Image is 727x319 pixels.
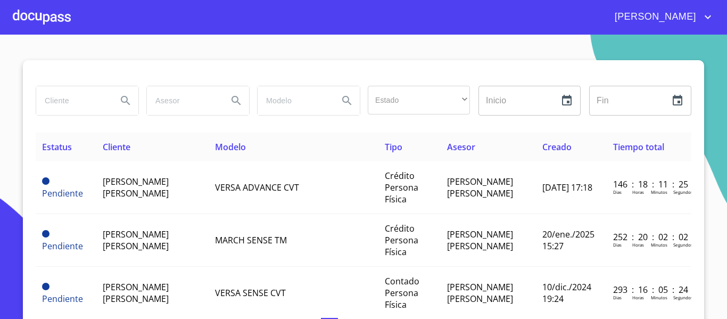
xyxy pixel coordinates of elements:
[215,234,287,246] span: MARCH SENSE TM
[673,189,693,195] p: Segundos
[215,141,246,153] span: Modelo
[42,293,83,305] span: Pendiente
[613,141,664,153] span: Tiempo total
[632,242,644,248] p: Horas
[147,86,219,115] input: search
[42,230,49,238] span: Pendiente
[447,176,513,199] span: [PERSON_NAME] [PERSON_NAME]
[103,281,169,305] span: [PERSON_NAME] [PERSON_NAME]
[651,189,667,195] p: Minutos
[542,228,594,252] span: 20/ene./2025 15:27
[42,177,49,185] span: Pendiente
[447,281,513,305] span: [PERSON_NAME] [PERSON_NAME]
[613,178,685,190] p: 146 : 18 : 11 : 25
[542,182,592,193] span: [DATE] 17:18
[673,242,693,248] p: Segundos
[651,242,667,248] p: Minutos
[607,9,714,26] button: account of current user
[42,187,83,199] span: Pendiente
[385,170,418,205] span: Crédito Persona Física
[447,228,513,252] span: [PERSON_NAME] [PERSON_NAME]
[258,86,330,115] input: search
[542,141,572,153] span: Creado
[613,295,622,300] p: Dias
[215,287,286,299] span: VERSA SENSE CVT
[36,86,109,115] input: search
[613,284,685,296] p: 293 : 16 : 05 : 24
[385,141,402,153] span: Tipo
[613,189,622,195] p: Dias
[103,228,169,252] span: [PERSON_NAME] [PERSON_NAME]
[632,295,644,300] p: Horas
[103,141,130,153] span: Cliente
[103,176,169,199] span: [PERSON_NAME] [PERSON_NAME]
[215,182,299,193] span: VERSA ADVANCE CVT
[113,88,138,113] button: Search
[607,9,701,26] span: [PERSON_NAME]
[385,275,419,310] span: Contado Persona Física
[42,283,49,290] span: Pendiente
[42,240,83,252] span: Pendiente
[613,242,622,248] p: Dias
[673,295,693,300] p: Segundos
[224,88,249,113] button: Search
[447,141,475,153] span: Asesor
[385,223,418,258] span: Crédito Persona Física
[334,88,360,113] button: Search
[42,141,72,153] span: Estatus
[632,189,644,195] p: Horas
[368,86,470,114] div: ​
[542,281,591,305] span: 10/dic./2024 19:24
[651,295,667,300] p: Minutos
[613,231,685,243] p: 252 : 20 : 02 : 02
